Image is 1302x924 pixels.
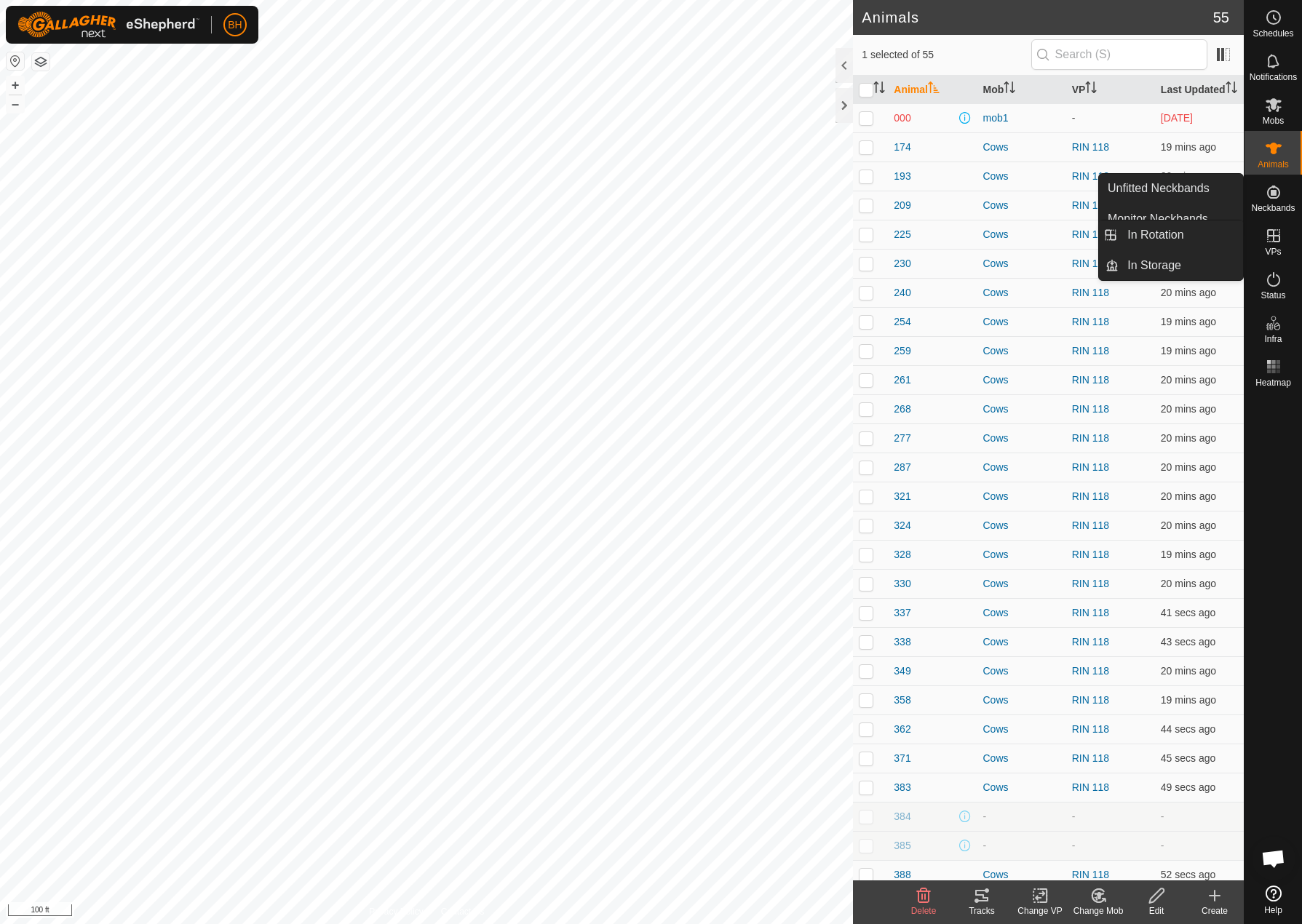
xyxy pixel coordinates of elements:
[983,693,1060,708] div: Cows
[1250,73,1297,81] span: Notifications
[894,751,910,766] span: 371
[1226,84,1237,95] p-sorticon: Activate to sort
[983,285,1060,300] div: Cows
[17,12,199,38] img: Gallagher Logo
[983,838,1060,853] div: -
[1099,204,1243,234] a: Monitor Neckbands
[1161,811,1164,822] span: -
[1072,781,1109,793] a: RIN 118
[1155,76,1244,104] th: Last Updated
[7,95,24,113] button: –
[1108,180,1210,197] span: Unfitted Neckbands
[894,169,910,184] span: 193
[1004,84,1015,95] p-sorticon: Activate to sort
[1264,335,1282,343] span: Infra
[1072,869,1109,880] a: RIN 118
[1072,723,1109,735] a: RIN 118
[1099,251,1243,280] li: In Storage
[894,809,910,824] span: 384
[894,518,910,533] span: 324
[983,373,1060,388] div: Cows
[1161,694,1216,706] span: 28 Aug 2025, 10:07 pm
[983,809,1060,824] div: -
[1072,112,1076,124] app-display-virtual-paddock-transition: -
[1161,345,1216,357] span: 28 Aug 2025, 10:07 pm
[894,343,910,359] span: 259
[1264,906,1282,915] span: Help
[983,198,1060,213] div: Cows
[894,838,910,853] span: 385
[1161,403,1216,415] span: 28 Aug 2025, 10:06 pm
[894,722,910,737] span: 362
[1161,607,1216,618] span: 28 Aug 2025, 10:26 pm
[983,431,1060,446] div: Cows
[1161,374,1216,386] span: 28 Aug 2025, 10:06 pm
[894,140,910,155] span: 174
[1127,904,1186,917] div: Edit
[1161,752,1216,764] span: 28 Aug 2025, 10:26 pm
[1072,607,1109,618] a: RIN 118
[1161,432,1216,444] span: 28 Aug 2025, 10:06 pm
[953,904,1011,917] div: Tracks
[894,489,910,504] span: 321
[983,140,1060,155] div: Cows
[983,489,1060,504] div: Cows
[894,780,910,795] span: 383
[1161,636,1216,648] span: 28 Aug 2025, 10:26 pm
[1261,291,1285,300] span: Status
[1161,112,1193,124] span: 8 Aug 2025, 4:36 pm
[888,76,977,104] th: Animal
[983,664,1060,679] div: Cows
[894,285,910,300] span: 240
[1161,287,1216,298] span: 28 Aug 2025, 10:06 pm
[441,905,484,918] a: Contact Us
[1265,247,1281,256] span: VPs
[1072,170,1109,182] a: RIN 118
[1072,694,1109,706] a: RIN 118
[1085,84,1097,95] p-sorticon: Activate to sort
[1263,116,1284,125] span: Mobs
[228,17,242,33] span: BH
[977,76,1065,104] th: Mob
[983,751,1060,766] div: Cows
[1161,781,1216,793] span: 28 Aug 2025, 10:26 pm
[1108,210,1208,228] span: Monitor Neckbands
[911,906,937,916] span: Delete
[1066,76,1155,104] th: VP
[894,605,910,621] span: 337
[1031,39,1207,70] input: Search (S)
[983,460,1060,475] div: Cows
[894,402,910,417] span: 268
[1072,636,1109,648] a: RIN 118
[983,256,1060,271] div: Cows
[1072,287,1109,298] a: RIN 118
[1161,840,1164,851] span: -
[862,9,1212,26] h2: Animals
[1072,199,1109,211] a: RIN 118
[1072,345,1109,357] a: RIN 118
[983,169,1060,184] div: Cows
[983,518,1060,533] div: Cows
[1161,549,1216,560] span: 28 Aug 2025, 10:07 pm
[983,780,1060,795] div: Cows
[1161,490,1216,502] span: 28 Aug 2025, 10:06 pm
[1161,316,1216,327] span: 28 Aug 2025, 10:07 pm
[1072,490,1109,502] a: RIN 118
[983,576,1060,592] div: Cows
[873,84,885,95] p-sorticon: Activate to sort
[983,547,1060,562] div: Cows
[1161,519,1216,531] span: 28 Aug 2025, 10:06 pm
[894,314,910,330] span: 254
[1161,141,1216,153] span: 28 Aug 2025, 10:07 pm
[894,431,910,446] span: 277
[1255,378,1291,387] span: Heatmap
[894,111,910,126] span: 000
[1072,374,1109,386] a: RIN 118
[1186,904,1244,917] div: Create
[7,52,24,70] button: Reset Map
[1127,226,1183,244] span: In Rotation
[894,664,910,679] span: 349
[32,53,49,71] button: Map Layers
[1161,665,1216,677] span: 28 Aug 2025, 10:06 pm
